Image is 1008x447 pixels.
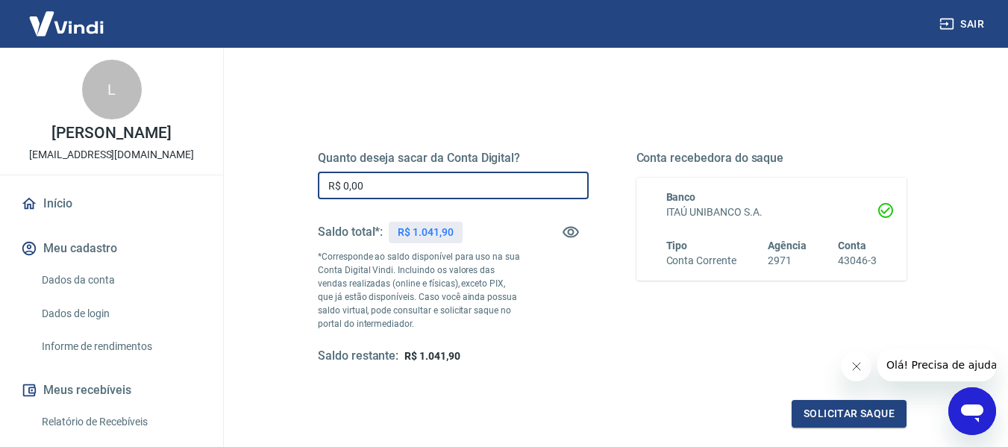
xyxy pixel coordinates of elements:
[18,374,205,407] button: Meus recebíveis
[877,348,996,381] iframe: Mensagem da empresa
[666,191,696,203] span: Banco
[666,240,688,251] span: Tipo
[404,350,460,362] span: R$ 1.041,90
[18,187,205,220] a: Início
[666,204,877,220] h6: ITAÚ UNIBANCO S.A.
[36,331,205,362] a: Informe de rendimentos
[838,253,877,269] h6: 43046-3
[318,250,521,331] p: *Corresponde ao saldo disponível para uso na sua Conta Digital Vindi. Incluindo os valores das ve...
[768,253,807,269] h6: 2971
[318,225,383,240] h5: Saldo total*:
[936,10,990,38] button: Sair
[18,1,115,46] img: Vindi
[666,253,736,269] h6: Conta Corrente
[36,265,205,296] a: Dados da conta
[18,232,205,265] button: Meu cadastro
[9,10,125,22] span: Olá! Precisa de ajuda?
[398,225,453,240] p: R$ 1.041,90
[82,60,142,119] div: L
[636,151,907,166] h5: Conta recebedora do saque
[318,348,398,364] h5: Saldo restante:
[792,400,907,428] button: Solicitar saque
[36,298,205,329] a: Dados de login
[318,151,589,166] h5: Quanto deseja sacar da Conta Digital?
[842,351,871,381] iframe: Fechar mensagem
[29,147,194,163] p: [EMAIL_ADDRESS][DOMAIN_NAME]
[948,387,996,435] iframe: Botão para abrir a janela de mensagens
[36,407,205,437] a: Relatório de Recebíveis
[768,240,807,251] span: Agência
[51,125,171,141] p: [PERSON_NAME]
[838,240,866,251] span: Conta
